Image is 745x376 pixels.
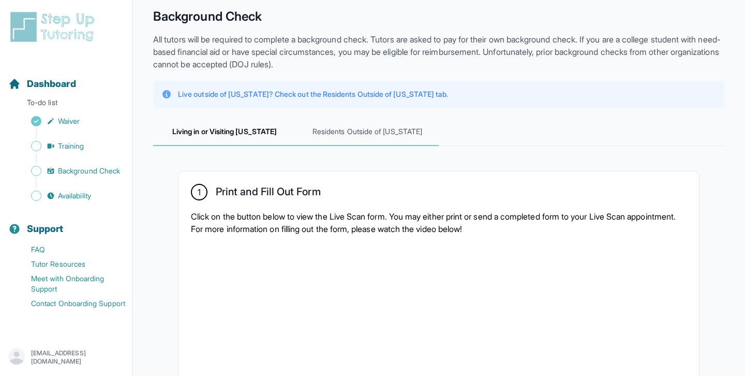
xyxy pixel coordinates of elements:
span: Training [58,141,84,151]
button: Dashboard [4,60,128,95]
a: Tutor Resources [8,257,132,271]
a: Availability [8,189,132,203]
span: Availability [58,191,91,201]
h1: Background Check [153,8,724,25]
p: Live outside of [US_STATE]? Check out the Residents Outside of [US_STATE] tab. [178,89,448,99]
a: Meet with Onboarding Support [8,271,132,296]
span: Residents Outside of [US_STATE] [296,118,439,146]
span: Background Check [58,166,120,176]
nav: Tabs [153,118,724,146]
span: Waiver [58,116,80,126]
p: To-do list [4,97,128,112]
span: 1 [198,186,201,198]
a: Waiver [8,114,132,128]
p: Click on the button below to view the Live Scan form. You may either print or send a completed fo... [191,210,687,235]
span: Support [27,222,64,236]
a: Background Check [8,164,132,178]
h2: Print and Fill Out Form [216,185,321,202]
button: Support [4,205,128,240]
a: Dashboard [8,77,76,91]
p: All tutors will be required to complete a background check. Tutors are asked to pay for their own... [153,33,724,70]
a: Contact Onboarding Support [8,296,132,311]
img: logo [8,10,100,44]
p: [EMAIL_ADDRESS][DOMAIN_NAME] [31,349,124,366]
span: Dashboard [27,77,76,91]
button: [EMAIL_ADDRESS][DOMAIN_NAME] [8,348,124,367]
a: FAQ [8,242,132,257]
a: Training [8,139,132,153]
span: Living in or Visiting [US_STATE] [153,118,296,146]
